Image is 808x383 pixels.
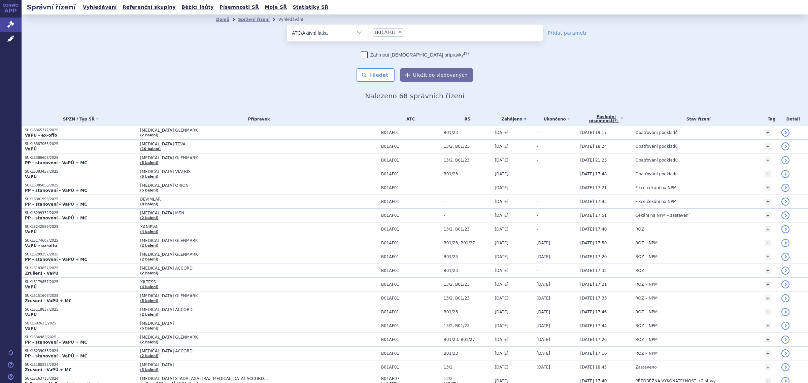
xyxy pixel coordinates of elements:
a: Písemnosti SŘ [217,3,261,12]
span: B01AE07 [381,376,440,381]
span: B01/23 [444,254,492,259]
a: Poslednípísemnost(?) [580,112,632,126]
span: [DATE] [495,213,508,218]
p: SUKLS365317/2025 [25,128,137,133]
span: Opatřování podkladů [635,158,678,163]
a: Zahájeno [495,114,533,124]
li: Vyhledávání [278,14,312,25]
span: B01AF01 [381,323,440,328]
span: [DATE] 17:32 [580,268,607,273]
span: [MEDICAL_DATA] [140,321,308,326]
span: [DATE] [537,310,550,314]
span: BEVIMLAR [140,197,308,202]
p: SUKLS174607/2025 [25,238,137,243]
span: [DATE] [495,227,508,232]
a: detail [781,156,789,164]
span: [MEDICAL_DATA] GLENMARK [140,335,308,340]
span: - [444,185,492,190]
span: - [444,213,492,218]
span: B01/23 [444,268,492,273]
a: (2 balení) [140,354,158,358]
span: [DATE] [495,130,508,135]
span: ROZ [635,227,644,232]
span: [DATE] [537,282,550,287]
a: (4 balení) [140,230,158,234]
a: (5 balení) [140,175,158,178]
span: Opatřování podkladů [635,130,678,135]
span: [MEDICAL_DATA] GLENMARK [140,238,308,243]
span: [MEDICAL_DATA] [140,362,308,367]
span: [MEDICAL_DATA] GLENMARK [140,128,308,133]
span: - [537,158,538,163]
strong: PP - stanovení - VaPÚ + MC [25,216,87,220]
th: RS [440,112,492,126]
span: B01AF01 [381,213,440,218]
span: [DATE] [537,323,550,328]
span: [MEDICAL_DATA] STADA, AXALTRA, [MEDICAL_DATA] ACCORD… [140,376,308,381]
a: detail [781,211,789,219]
span: B01AF01 [381,172,440,176]
span: [DATE] [495,282,508,287]
a: detail [781,170,789,178]
p: SUKLS383437/2025 [25,169,137,174]
p: SUKLS299332/2025 [25,211,137,215]
strong: VaPÚ - ex-offo [25,243,57,248]
a: detail [781,294,789,302]
p: SUKLS239038/2024 [25,349,137,353]
span: 13/2, B01/23 [444,323,492,328]
a: + [765,240,771,246]
span: [DATE] [537,254,550,259]
p: SUKLS386603/2025 [25,155,137,160]
a: Statistiky SŘ [291,3,330,12]
a: detail [781,280,789,288]
a: detail [781,198,789,206]
span: - [537,213,538,218]
span: - [537,268,538,273]
span: [DATE] [537,351,550,356]
span: [DATE] 17:51 [580,213,607,218]
span: - [537,172,538,176]
strong: VaPÚ [25,312,37,317]
span: B01AF01 [381,296,440,301]
a: (10 balení) [140,147,161,151]
a: (2 balení) [140,216,158,220]
a: detail [781,308,789,316]
th: Tag [762,112,778,126]
span: [DATE] 17:21 [580,185,607,190]
a: detail [781,129,789,137]
span: - [444,199,492,204]
p: SUKLS179857/2025 [25,280,137,284]
strong: PP - stanovení - VaPÚ + MC [25,202,87,207]
p: SUKLS163718/2024 [25,376,137,381]
button: Hledat [357,68,395,82]
span: B01/23, B01/27 [444,337,492,342]
span: XANIRVA [140,224,308,229]
a: (2 balení) [140,257,158,261]
a: (3 balení) [140,368,158,372]
a: (5 balení) [140,299,158,303]
span: ROZ [635,268,644,273]
span: [DATE] 17:26 [580,337,607,342]
span: ROZ – NPM [635,351,658,356]
a: + [765,281,771,287]
a: detail [781,349,789,357]
a: detail [781,363,789,371]
span: B01AF01 [381,199,440,204]
a: Přidat parametr [548,30,587,36]
a: (2 balení) [140,244,158,247]
span: 13/2 [444,376,492,381]
a: + [765,212,771,218]
span: - [537,130,538,135]
a: (2 balení) [140,133,158,137]
span: [DATE] [495,241,508,245]
span: B01AF01 [381,351,440,356]
strong: VaPÚ [25,326,37,331]
span: ROZ – NPM [635,296,658,301]
span: B01AF01 [381,268,440,273]
span: [DATE] [495,310,508,314]
span: B01AF01 [381,144,440,149]
a: + [765,199,771,205]
a: (5 balení) [140,326,158,330]
span: [DATE] 17:40 [580,227,607,232]
a: (2 balení) [140,271,158,275]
